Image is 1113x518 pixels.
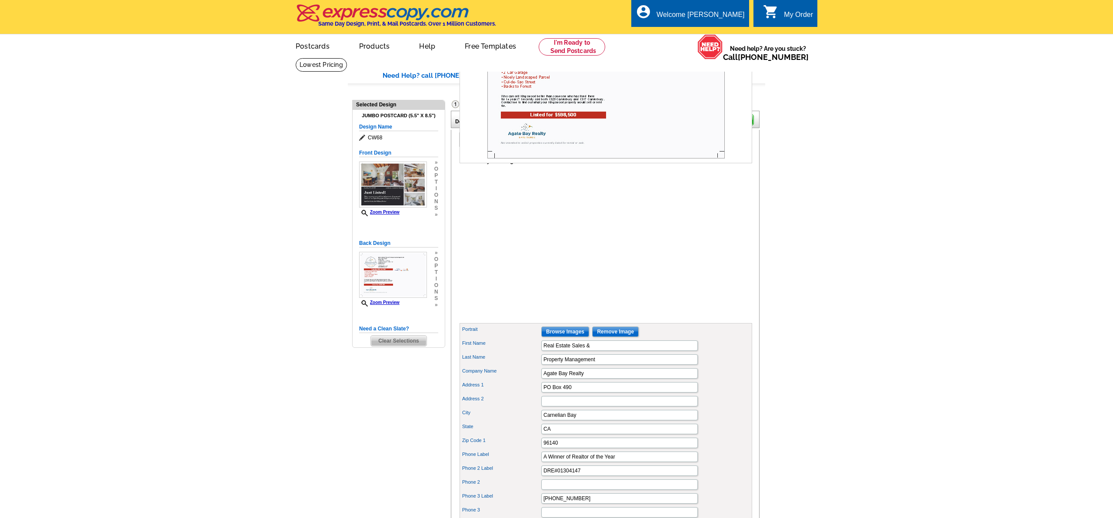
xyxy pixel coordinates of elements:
img: Select Design [452,100,459,108]
span: Call [723,53,809,62]
img: Z18874932_00001_2.jpg [487,0,725,158]
i: Customize your design: [460,158,519,164]
span: » [434,302,438,308]
a: Postcards [282,35,343,56]
a: Products [345,35,404,56]
div: Selected Design [353,100,445,109]
label: Phone 2 [462,478,540,486]
strong: Design Name: [455,119,490,125]
label: Address 1 [462,381,540,389]
span: o [434,192,438,198]
label: Last Name [462,353,540,361]
a: Same Day Design, Print, & Mail Postcards. Over 1 Million Customers. [296,10,496,27]
span: » [434,211,438,218]
label: First Name [462,340,540,347]
span: » [434,250,438,256]
img: Z18874932_00001_1.jpg [359,162,427,208]
span: p [434,172,438,179]
span: Clear Selections [371,336,426,346]
span: i [434,185,438,192]
span: CW68 [359,133,438,142]
a: Zoom Preview [359,300,400,305]
a: [PHONE_NUMBER] [738,53,809,62]
iframe: LiveChat chat widget [939,316,1113,518]
span: Need help? Are you stuck? [723,44,813,62]
a: Zoom Preview [359,210,400,214]
a: shopping_cart My Order [763,10,813,20]
span: » [434,159,438,166]
span: s [434,295,438,302]
h5: Back Design [359,239,438,247]
h5: Design Name [359,123,438,131]
label: State [462,423,540,430]
label: Zip Code 1 [462,437,540,444]
i: account_circle [636,4,651,20]
h5: Front Design [359,149,438,157]
label: Address 2 [462,395,540,403]
div: Need Help? call [PHONE_NUMBER], with support, or have our designers make something custom just fo... [383,71,765,81]
span: n [434,198,438,205]
h4: Jumbo Postcard (5.5" x 8.5") [359,113,438,119]
span: i [434,276,438,282]
span: t [434,179,438,185]
span: o [434,256,438,263]
h5: Need a Clean Slate? [359,325,438,333]
label: City [462,409,540,416]
label: Company Name [462,367,540,375]
span: t [434,269,438,276]
label: Phone 3 [462,506,540,514]
span: o [434,166,438,172]
label: Phone 3 Label [462,492,540,500]
div: Welcome [PERSON_NAME] [656,11,744,23]
a: Help [405,35,449,56]
span: o [434,282,438,289]
span: p [434,263,438,269]
input: Browse Images [541,327,589,337]
span: s [434,205,438,211]
i: shopping_cart [763,4,779,20]
a: Free Templates [451,35,530,56]
div: Select Design [451,100,527,111]
label: Phone 2 Label [462,465,540,472]
input: Remove Image [592,327,639,337]
label: Portrait [462,326,540,333]
label: Phone Label [462,451,540,458]
img: help [697,34,723,59]
div: My Order [784,11,813,23]
img: Z18874932_00001_2.jpg [359,252,427,298]
span: n [434,289,438,295]
h4: Same Day Design, Print, & Mail Postcards. Over 1 Million Customers. [318,20,496,27]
